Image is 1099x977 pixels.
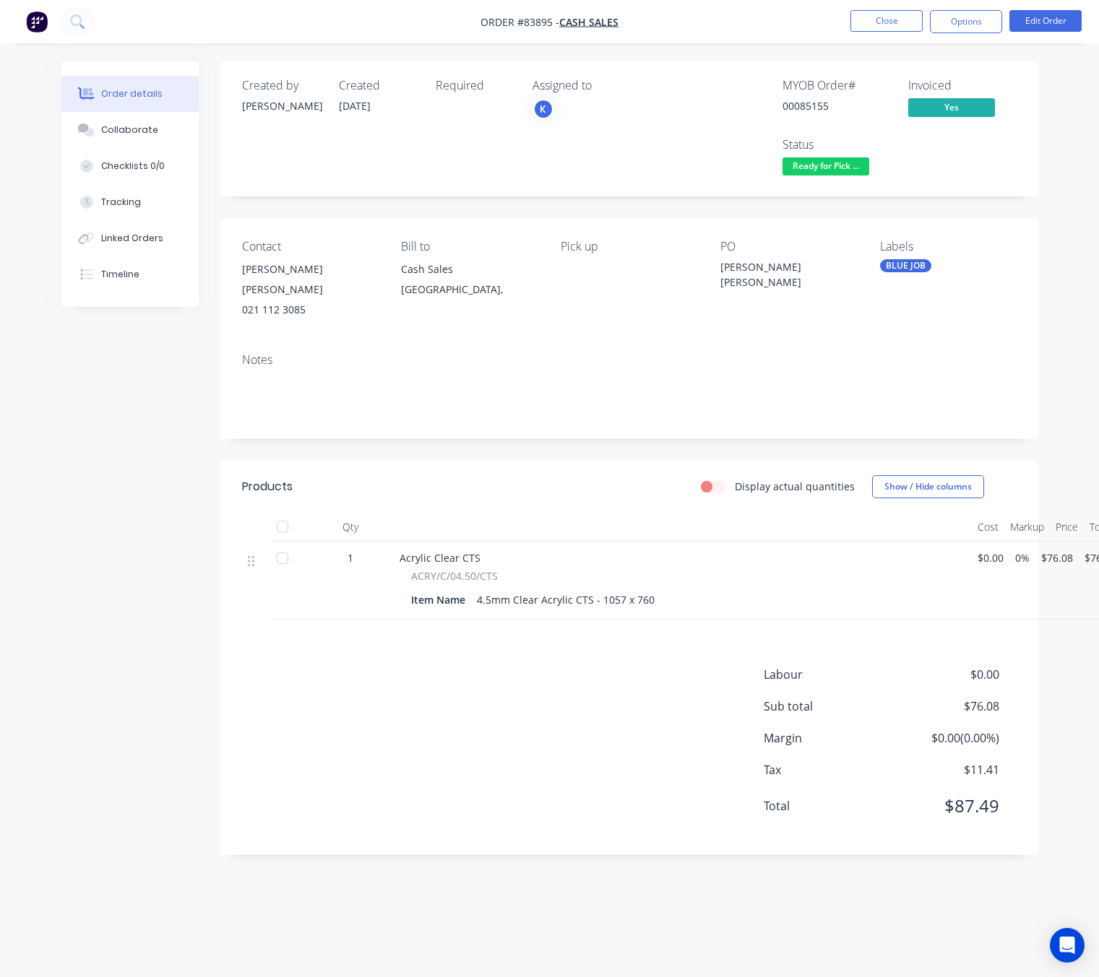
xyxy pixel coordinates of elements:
button: Linked Orders [61,220,199,256]
button: Edit Order [1009,10,1082,32]
div: MYOB Order # [783,79,891,92]
span: $87.49 [892,793,999,819]
div: Order details [101,87,163,100]
div: 021 112 3085 [242,300,379,320]
button: Options [930,10,1002,33]
div: [PERSON_NAME] [PERSON_NAME] [242,259,379,300]
span: $0.00 [978,550,1004,565]
div: Cash Sales [401,259,538,279]
div: Labels [880,240,1017,253]
div: Bill to [401,240,538,253]
span: ACRY/C/04.50/CTS [411,568,498,583]
span: 1 [348,550,353,565]
div: Status [783,138,891,152]
button: Order details [61,76,199,112]
span: Tax [764,761,892,778]
span: $76.08 [1041,550,1073,565]
div: [PERSON_NAME] [242,98,322,113]
div: Contact [242,240,379,253]
span: $0.00 ( 0.00 %) [892,729,999,747]
span: Margin [764,729,892,747]
button: Checklists 0/0 [61,148,199,184]
div: Created by [242,79,322,92]
span: $11.41 [892,761,999,778]
div: Required [436,79,515,92]
div: [GEOGRAPHIC_DATA], [401,279,538,300]
div: Timeline [101,268,139,281]
a: Cash Sales [559,15,619,29]
div: Cost [972,513,1004,542]
span: [DATE] [339,99,371,113]
button: Close [850,10,923,32]
div: Pick up [561,240,697,253]
div: Assigned to [533,79,677,92]
div: [PERSON_NAME] [PERSON_NAME]021 112 3085 [242,259,379,320]
div: Linked Orders [101,232,163,245]
div: Price [1050,513,1084,542]
div: Tracking [101,196,141,209]
span: Acrylic Clear CTS [400,551,480,565]
div: Products [242,478,293,495]
span: Yes [908,98,995,116]
span: $76.08 [892,698,999,715]
button: Show / Hide columns [872,475,984,498]
span: $0.00 [892,666,999,683]
div: Cash Sales[GEOGRAPHIC_DATA], [401,259,538,305]
button: Tracking [61,184,199,220]
div: Created [339,79,418,92]
span: Labour [764,666,892,683]
div: Collaborate [101,123,158,136]
div: [PERSON_NAME] [PERSON_NAME] [720,259,857,290]
span: Ready for Pick ... [783,157,869,175]
label: Display actual quantities [735,479,855,494]
button: Collaborate [61,112,199,148]
button: Ready for Pick ... [783,157,869,179]
div: Checklists 0/0 [101,160,165,173]
div: PO [720,240,857,253]
div: 00085155 [783,98,891,113]
div: Open Intercom Messenger [1050,928,1085,963]
span: Sub total [764,698,892,715]
div: Invoiced [908,79,1017,92]
span: Total [764,797,892,815]
div: BLUE JOB [880,259,931,272]
div: Qty [307,513,394,542]
img: Factory [26,11,48,32]
span: 0% [1015,550,1030,565]
div: 4.5mm Clear Acrylic CTS - 1057 x 760 [471,589,660,610]
button: Timeline [61,256,199,292]
button: K [533,98,554,120]
div: Markup [1004,513,1050,542]
div: Item Name [411,589,471,610]
span: Order #83895 - [480,15,559,29]
div: Notes [242,353,1017,367]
